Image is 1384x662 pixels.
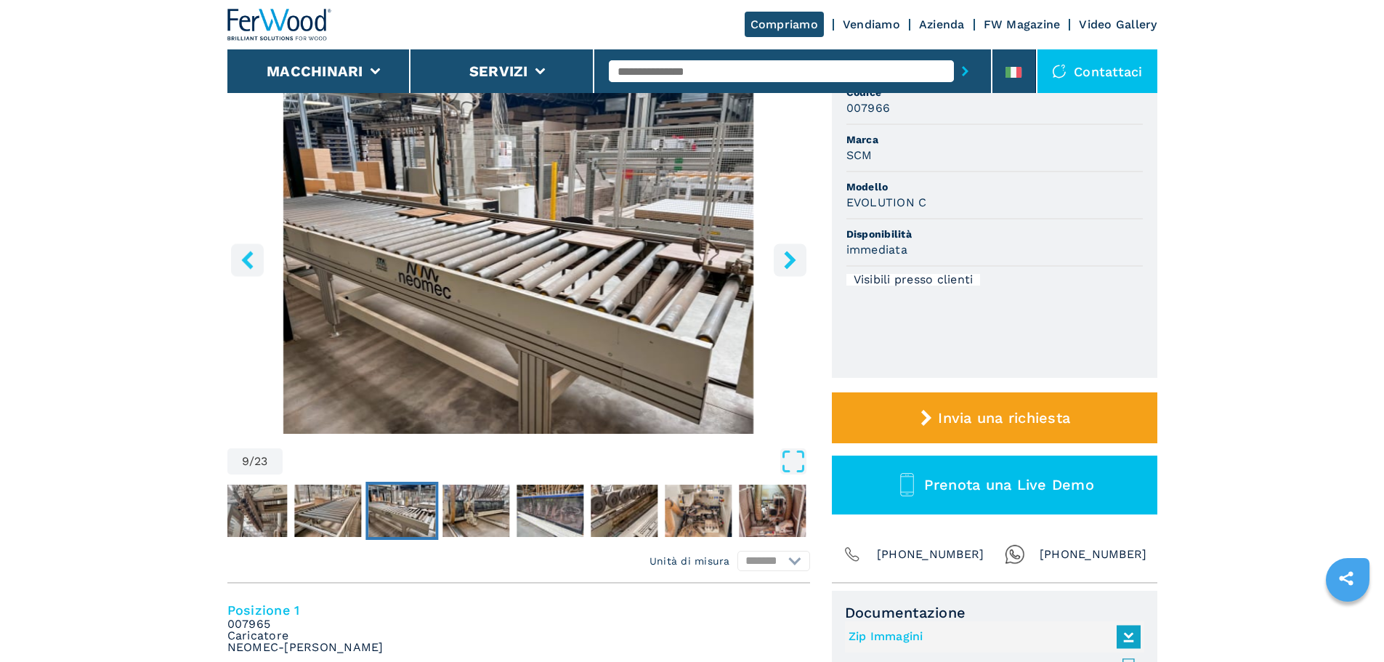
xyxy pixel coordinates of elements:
[231,243,264,276] button: left-button
[442,485,509,537] img: c5a2a002a21902400bd7f1529e16129a
[440,482,512,540] button: Go to Slide 10
[954,55,976,88] button: submit-button
[846,100,891,116] h3: 007966
[846,274,981,286] div: Visibili presso clienti
[220,485,287,537] img: 29a8c418f1c511caeb566909a1dbd9bf
[846,132,1143,147] span: Marca
[588,482,660,540] button: Go to Slide 12
[267,62,363,80] button: Macchinari
[662,482,735,540] button: Go to Slide 13
[1328,560,1364,597] a: sharethis
[745,12,824,37] a: Compriamo
[514,482,586,540] button: Go to Slide 11
[1052,64,1067,78] img: Contattaci
[739,485,806,537] img: af5bc3cb044fbed63ba4bf8d6e2507a6
[1005,544,1025,565] img: Whatsapp
[984,17,1061,31] a: FW Magazine
[227,81,810,434] img: Linea di Squadrabordatura SCM EVOLUTION C
[845,604,1144,621] span: Documentazione
[365,482,438,540] button: Go to Slide 9
[832,392,1157,443] button: Invia una richiesta
[774,243,806,276] button: right-button
[665,485,732,537] img: 4e2470356ce67354d3a5253c3d6b6795
[832,456,1157,514] button: Prenota una Live Demo
[919,17,965,31] a: Azienda
[1037,49,1157,93] div: Contattaci
[591,485,657,537] img: 8bf60e9a2bcbee28594efdd09dccd969
[846,147,873,164] h3: SCM
[736,482,809,540] button: Go to Slide 14
[286,448,806,475] button: Open Fullscreen
[227,81,810,434] div: Go to Slide 9
[217,482,290,540] button: Go to Slide 7
[227,618,384,653] em: 007965 Caricatore NEOMEC-[PERSON_NAME]
[249,456,254,467] span: /
[846,241,907,258] h3: immediata
[843,17,900,31] a: Vendiamo
[842,544,862,565] img: Phone
[938,409,1070,427] span: Invia una richiesta
[849,625,1133,649] a: Zip Immagini
[1040,544,1147,565] span: [PHONE_NUMBER]
[368,485,435,537] img: f1819f9ae9f1936319896dd85dc21207
[227,602,810,618] h4: Posizione 1
[242,456,249,467] span: 9
[877,544,984,565] span: [PHONE_NUMBER]
[846,227,1143,241] span: Disponibilità
[469,62,528,80] button: Servizi
[1079,17,1157,31] a: Video Gallery
[254,456,268,467] span: 23
[291,482,364,540] button: Go to Slide 8
[227,9,332,41] img: Ferwood
[846,194,927,211] h3: EVOLUTION C
[649,554,730,568] em: Unità di misura
[294,485,361,537] img: 7ba00c81400727a5ff62b3a93f6d56ad
[517,485,583,537] img: c324d2f24c77f2f673ae9c00fd632cc1
[1322,597,1373,651] iframe: Chat
[846,179,1143,194] span: Modello
[924,476,1094,493] span: Prenota una Live Demo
